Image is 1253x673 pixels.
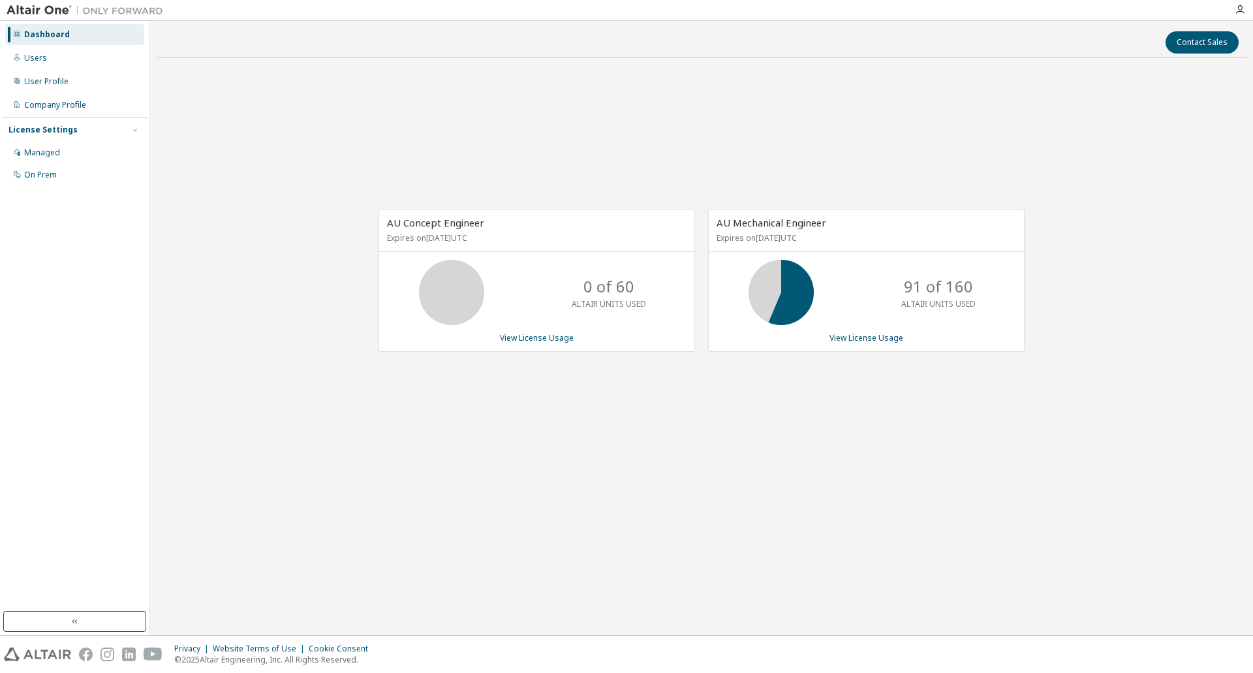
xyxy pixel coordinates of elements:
div: Dashboard [24,29,70,40]
p: © 2025 Altair Engineering, Inc. All Rights Reserved. [174,654,376,665]
p: Expires on [DATE] UTC [717,232,1013,243]
span: AU Concept Engineer [387,216,484,229]
p: 91 of 160 [904,275,973,298]
div: Users [24,53,47,63]
div: Privacy [174,644,213,654]
div: Managed [24,148,60,158]
p: 0 of 60 [583,275,634,298]
div: On Prem [24,170,57,180]
img: facebook.svg [79,648,93,661]
img: instagram.svg [101,648,114,661]
img: altair_logo.svg [4,648,71,661]
button: Contact Sales [1166,31,1239,54]
a: View License Usage [829,332,903,343]
img: youtube.svg [144,648,162,661]
a: View License Usage [500,332,574,343]
p: ALTAIR UNITS USED [572,298,646,309]
div: Company Profile [24,100,86,110]
span: AU Mechanical Engineer [717,216,826,229]
div: Cookie Consent [309,644,376,654]
img: linkedin.svg [122,648,136,661]
p: ALTAIR UNITS USED [901,298,976,309]
div: License Settings [8,125,78,135]
p: Expires on [DATE] UTC [387,232,683,243]
div: User Profile [24,76,69,87]
img: Altair One [7,4,170,17]
div: Website Terms of Use [213,644,309,654]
